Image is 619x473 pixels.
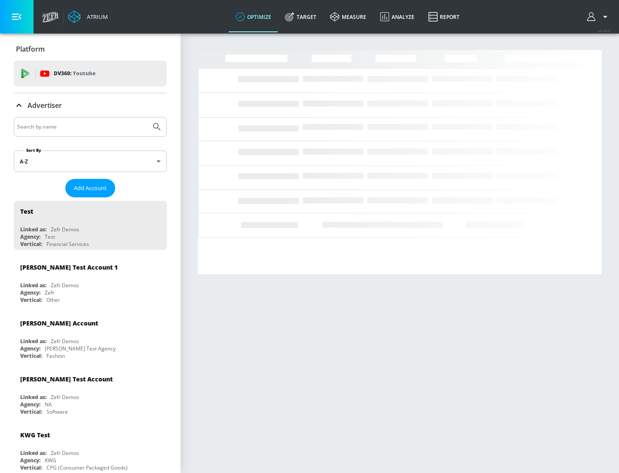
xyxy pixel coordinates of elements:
[20,431,50,439] div: KWG Test
[14,150,167,172] div: A-Z
[20,401,40,408] div: Agency:
[14,313,167,362] div: [PERSON_NAME] AccountLinked as:Zefr DemosAgency:[PERSON_NAME] Test AgencyVertical:Fashion
[51,338,79,345] div: Zefr Demos
[74,183,107,193] span: Add Account
[20,449,46,457] div: Linked as:
[20,319,98,327] div: [PERSON_NAME] Account
[20,207,33,215] div: Test
[45,289,55,296] div: Zefr
[20,457,40,464] div: Agency:
[46,296,60,304] div: Other
[598,28,610,33] span: v 4.24.0
[46,408,68,415] div: Software
[20,289,40,296] div: Agency:
[17,121,147,132] input: Search by name
[14,257,167,306] div: [PERSON_NAME] Test Account 1Linked as:Zefr DemosAgency:ZefrVertical:Other
[28,101,62,110] p: Advertiser
[229,1,278,32] a: optimize
[65,179,115,197] button: Add Account
[46,464,128,471] div: CPG (Consumer Packaged Goods)
[16,44,45,54] p: Platform
[51,226,79,233] div: Zefr Demos
[323,1,373,32] a: measure
[14,369,167,418] div: [PERSON_NAME] Test AccountLinked as:Zefr DemosAgency:NAVertical:Software
[51,393,79,401] div: Zefr Demos
[46,352,65,359] div: Fashion
[20,233,40,240] div: Agency:
[51,449,79,457] div: Zefr Demos
[14,93,167,117] div: Advertiser
[20,296,42,304] div: Vertical:
[20,345,40,352] div: Agency:
[20,226,46,233] div: Linked as:
[20,464,42,471] div: Vertical:
[73,69,95,78] p: Youtube
[20,338,46,345] div: Linked as:
[278,1,323,32] a: Target
[25,147,43,153] label: Sort By
[20,408,42,415] div: Vertical:
[68,10,108,23] a: Atrium
[20,352,42,359] div: Vertical:
[14,61,167,86] div: DV360: Youtube
[373,1,421,32] a: Analyze
[45,233,55,240] div: Test
[20,282,46,289] div: Linked as:
[54,69,95,78] p: DV360:
[14,201,167,250] div: TestLinked as:Zefr DemosAgency:TestVertical:Financial Services
[51,282,79,289] div: Zefr Demos
[20,263,118,271] div: [PERSON_NAME] Test Account 1
[46,240,89,248] div: Financial Services
[20,240,42,248] div: Vertical:
[421,1,466,32] a: Report
[20,375,113,383] div: [PERSON_NAME] Test Account
[20,393,46,401] div: Linked as:
[45,345,116,352] div: [PERSON_NAME] Test Agency
[45,401,52,408] div: NA
[83,13,108,21] div: Atrium
[14,37,167,61] div: Platform
[45,457,56,464] div: KWG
